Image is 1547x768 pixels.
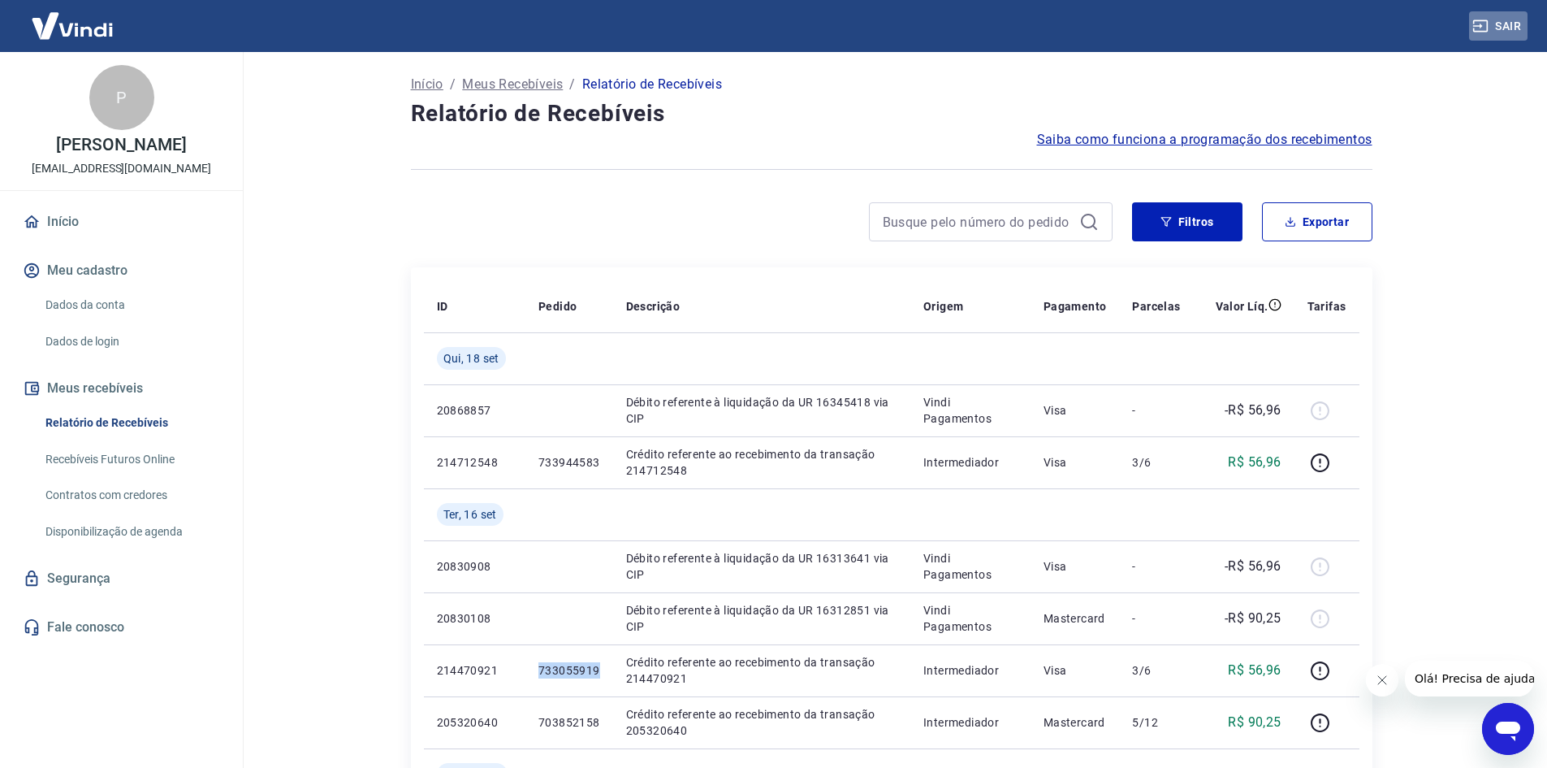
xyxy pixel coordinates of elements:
a: Contratos com credores [39,479,223,512]
p: 3/6 [1132,454,1180,471]
button: Exportar [1262,202,1372,241]
a: Saiba como funciona a programação dos recebimentos [1037,130,1372,150]
button: Meu cadastro [19,253,223,289]
a: Dados de login [39,325,223,358]
a: Disponibilização de agenda [39,515,223,549]
p: Débito referente à liquidação da UR 16312851 via CIP [626,602,897,635]
p: Visa [1044,402,1107,419]
p: 703852158 [538,714,600,731]
span: Ter, 16 set [443,506,497,523]
div: P [89,65,154,130]
a: Dados da conta [39,289,223,322]
p: / [450,75,456,94]
p: 3/6 [1132,662,1180,679]
p: - [1132,402,1180,419]
p: Intermediador [923,454,1018,471]
p: [EMAIL_ADDRESS][DOMAIN_NAME] [32,160,211,177]
a: Meus Recebíveis [462,75,563,94]
p: Visa [1044,454,1107,471]
p: Crédito referente ao recebimento da transação 205320640 [626,706,897,739]
p: Parcelas [1132,298,1180,315]
p: Débito referente à liquidação da UR 16313641 via CIP [626,550,897,583]
p: 20830108 [437,610,512,627]
p: 733944583 [538,454,600,471]
p: 20868857 [437,402,512,419]
a: Início [19,204,223,240]
p: 214470921 [437,662,512,679]
p: Pedido [538,298,577,315]
p: R$ 90,25 [1228,713,1281,732]
span: Qui, 18 set [443,350,499,367]
a: Recebíveis Futuros Online [39,443,223,476]
p: Débito referente à liquidação da UR 16345418 via CIP [626,394,897,427]
h4: Relatório de Recebíveis [411,98,1372,130]
p: Pagamento [1044,298,1107,315]
p: Valor Líq. [1216,298,1268,315]
button: Filtros [1132,202,1242,241]
p: Visa [1044,662,1107,679]
p: Mastercard [1044,714,1107,731]
p: / [569,75,575,94]
p: Intermediador [923,714,1018,731]
p: Tarifas [1307,298,1346,315]
p: R$ 56,96 [1228,661,1281,680]
p: Vindi Pagamentos [923,550,1018,583]
p: - [1132,610,1180,627]
p: 20830908 [437,558,512,575]
img: Vindi [19,1,125,50]
p: Visa [1044,558,1107,575]
p: 214712548 [437,454,512,471]
p: 5/12 [1132,714,1180,731]
p: Vindi Pagamentos [923,394,1018,427]
iframe: Mensagem da empresa [1405,661,1534,696]
iframe: Fechar mensagem [1366,664,1398,696]
p: Intermediador [923,662,1018,679]
p: -R$ 90,25 [1225,609,1281,628]
p: Origem [923,298,963,315]
input: Busque pelo número do pedido [883,210,1073,234]
p: -R$ 56,96 [1225,557,1281,576]
span: Olá! Precisa de ajuda? [10,11,136,24]
button: Sair [1469,11,1528,41]
a: Relatório de Recebíveis [39,406,223,440]
p: Mastercard [1044,610,1107,627]
p: Descrição [626,298,681,315]
p: 733055919 [538,662,600,679]
p: Relatório de Recebíveis [582,75,722,94]
p: 205320640 [437,714,512,731]
p: - [1132,558,1180,575]
a: Fale conosco [19,610,223,645]
button: Meus recebíveis [19,371,223,406]
iframe: Botão para abrir a janela de mensagens [1482,703,1534,755]
p: -R$ 56,96 [1225,401,1281,420]
p: Crédito referente ao recebimento da transação 214712548 [626,446,897,479]
p: Vindi Pagamentos [923,602,1018,635]
a: Início [411,75,443,94]
p: ID [437,298,448,315]
p: [PERSON_NAME] [56,137,186,154]
p: R$ 56,96 [1228,453,1281,472]
p: Crédito referente ao recebimento da transação 214470921 [626,654,897,687]
a: Segurança [19,561,223,597]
